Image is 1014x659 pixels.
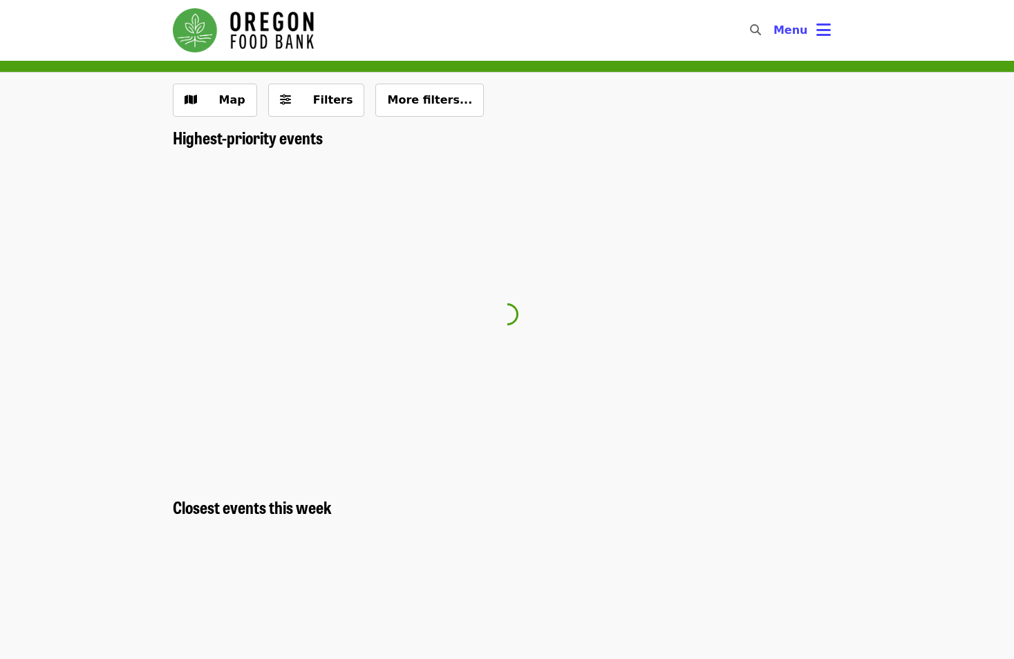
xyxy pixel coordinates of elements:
a: Highest-priority events [173,128,323,148]
button: More filters... [375,84,484,117]
span: Highest-priority events [173,125,323,149]
button: Show map view [173,84,257,117]
span: Menu [773,23,808,37]
i: bars icon [816,20,831,40]
input: Search [769,14,780,47]
i: sliders-h icon [280,93,291,106]
span: More filters... [387,93,472,106]
div: Highest-priority events [162,128,853,148]
img: Oregon Food Bank - Home [173,8,314,52]
span: Closest events this week [173,495,332,519]
span: Filters [313,93,353,106]
i: map icon [185,93,197,106]
i: search icon [750,23,761,37]
a: Closest events this week [173,497,332,517]
button: Filters (0 selected) [268,84,365,117]
button: Toggle account menu [762,14,842,47]
span: Map [219,93,245,106]
div: Closest events this week [162,497,853,517]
